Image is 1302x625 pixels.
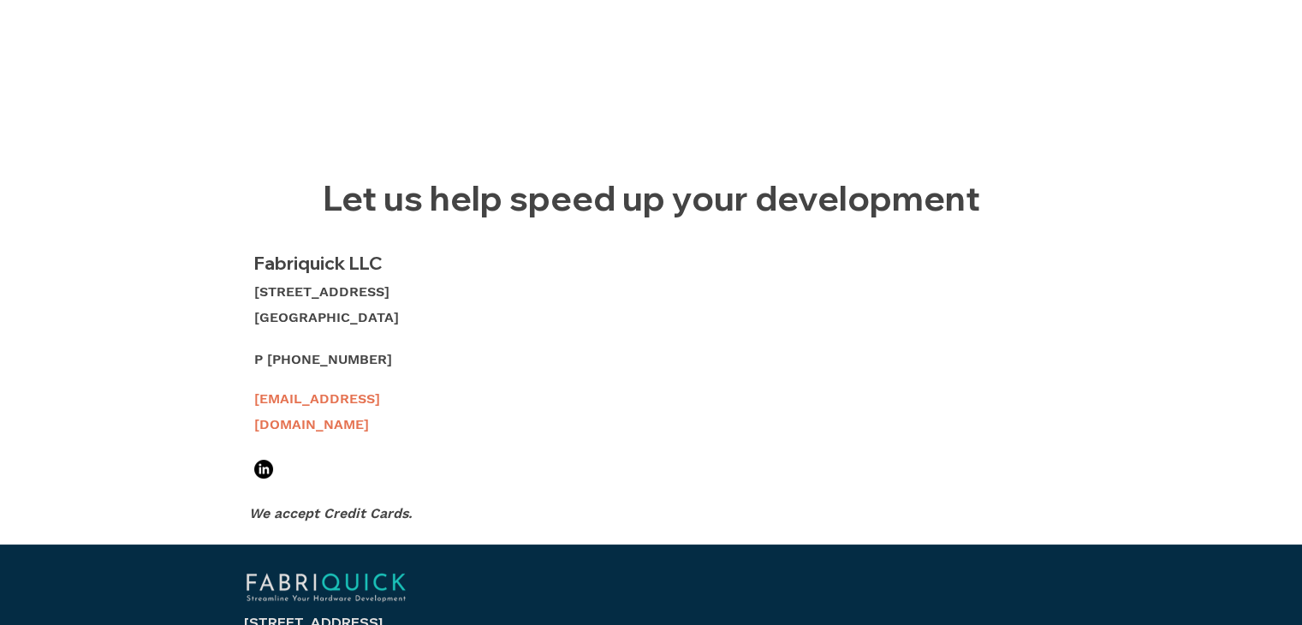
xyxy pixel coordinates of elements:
[254,460,273,479] img: LinkedIn
[254,460,273,479] ul: Social Bar
[254,309,399,325] span: [GEOGRAPHIC_DATA]
[254,390,380,432] a: [EMAIL_ADDRESS][DOMAIN_NAME]
[249,505,412,521] span: We accept Credit Cards.
[254,252,383,274] span: Fabriquick LLC
[254,351,392,367] span: P [PHONE_NUMBER]
[323,176,980,219] span: Let us help speed up your development
[254,283,389,300] span: [STREET_ADDRESS]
